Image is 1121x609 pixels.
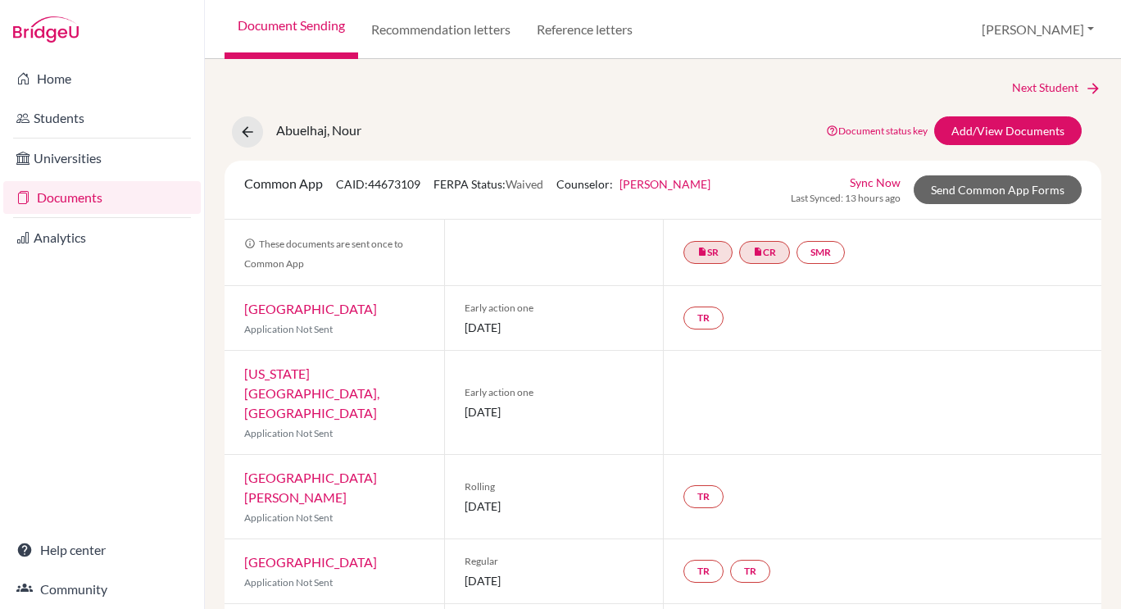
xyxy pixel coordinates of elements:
[244,175,323,191] span: Common App
[3,62,201,95] a: Home
[244,301,377,316] a: [GEOGRAPHIC_DATA]
[13,16,79,43] img: Bridge-U
[276,122,361,138] span: Abuelhaj, Nour
[465,572,644,589] span: [DATE]
[244,554,377,570] a: [GEOGRAPHIC_DATA]
[465,479,644,494] span: Rolling
[244,323,333,335] span: Application Not Sent
[244,470,377,505] a: [GEOGRAPHIC_DATA][PERSON_NAME]
[336,177,420,191] span: CAID: 44673109
[850,174,901,191] a: Sync Now
[791,191,901,206] span: Last Synced: 13 hours ago
[244,427,333,439] span: Application Not Sent
[697,247,707,257] i: insert_drive_file
[556,177,710,191] span: Counselor:
[465,403,644,420] span: [DATE]
[826,125,928,137] a: Document status key
[934,116,1082,145] a: Add/View Documents
[974,14,1101,45] button: [PERSON_NAME]
[465,385,644,400] span: Early action one
[465,301,644,316] span: Early action one
[683,560,724,583] a: TR
[465,319,644,336] span: [DATE]
[244,238,403,270] span: These documents are sent once to Common App
[3,534,201,566] a: Help center
[914,175,1082,204] a: Send Common App Forms
[465,554,644,569] span: Regular
[244,366,379,420] a: [US_STATE][GEOGRAPHIC_DATA], [GEOGRAPHIC_DATA]
[683,241,733,264] a: insert_drive_fileSR
[753,247,763,257] i: insert_drive_file
[730,560,770,583] a: TR
[433,177,543,191] span: FERPA Status:
[3,142,201,175] a: Universities
[683,485,724,508] a: TR
[3,102,201,134] a: Students
[506,177,543,191] span: Waived
[3,573,201,606] a: Community
[739,241,790,264] a: insert_drive_fileCR
[1012,79,1101,97] a: Next Student
[244,511,333,524] span: Application Not Sent
[465,498,644,515] span: [DATE]
[244,576,333,589] span: Application Not Sent
[796,241,845,264] a: SMR
[619,177,710,191] a: [PERSON_NAME]
[3,181,201,214] a: Documents
[3,221,201,254] a: Analytics
[683,307,724,329] a: TR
